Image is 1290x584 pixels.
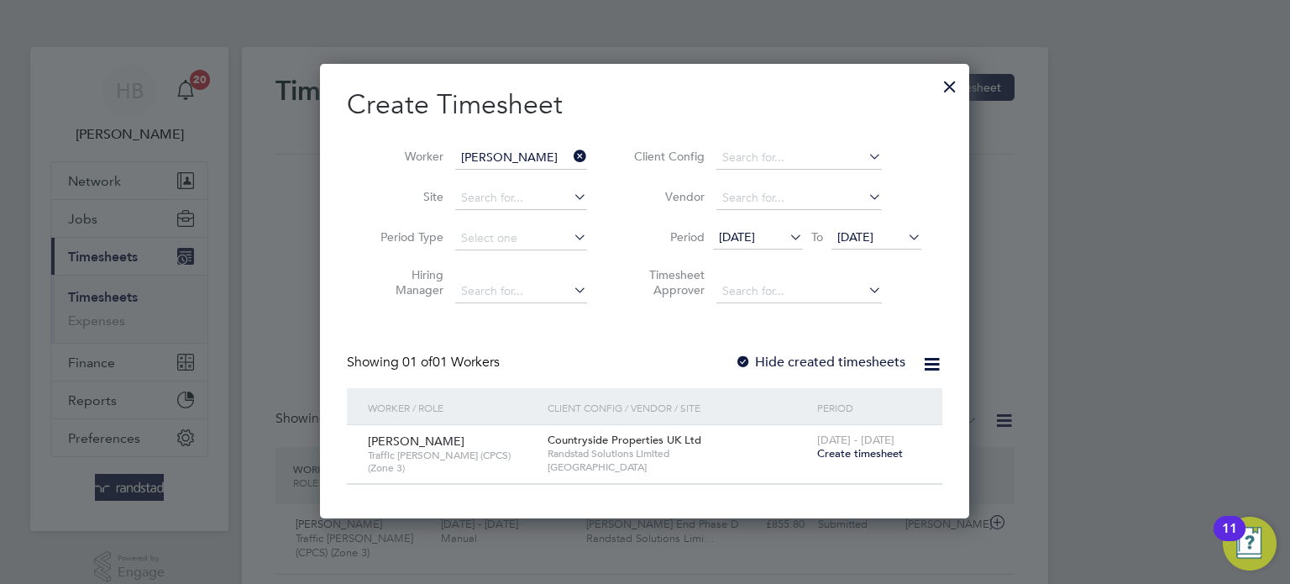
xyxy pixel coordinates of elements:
[735,354,905,371] label: Hide created timesheets
[716,280,882,303] input: Search for...
[1222,529,1237,550] div: 11
[629,149,705,164] label: Client Config
[368,229,443,245] label: Period Type
[347,87,942,123] h2: Create Timesheet
[548,460,809,474] span: [GEOGRAPHIC_DATA]
[347,354,503,371] div: Showing
[629,267,705,297] label: Timesheet Approver
[543,388,813,427] div: Client Config / Vendor / Site
[402,354,433,371] span: 01 of
[455,227,587,250] input: Select one
[548,433,701,447] span: Countryside Properties UK Ltd
[368,434,464,449] span: [PERSON_NAME]
[716,146,882,170] input: Search for...
[455,187,587,210] input: Search for...
[719,229,755,245] span: [DATE]
[368,267,443,297] label: Hiring Manager
[817,446,903,460] span: Create timesheet
[368,189,443,204] label: Site
[455,146,587,170] input: Search for...
[402,354,500,371] span: 01 Workers
[364,388,543,427] div: Worker / Role
[629,229,705,245] label: Period
[368,149,443,164] label: Worker
[716,187,882,210] input: Search for...
[817,433,894,447] span: [DATE] - [DATE]
[806,226,828,248] span: To
[837,229,873,245] span: [DATE]
[813,388,926,427] div: Period
[368,449,535,475] span: Traffic [PERSON_NAME] (CPCS) (Zone 3)
[629,189,705,204] label: Vendor
[455,280,587,303] input: Search for...
[548,447,809,460] span: Randstad Solutions Limited
[1223,517,1277,571] button: Open Resource Center, 11 new notifications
